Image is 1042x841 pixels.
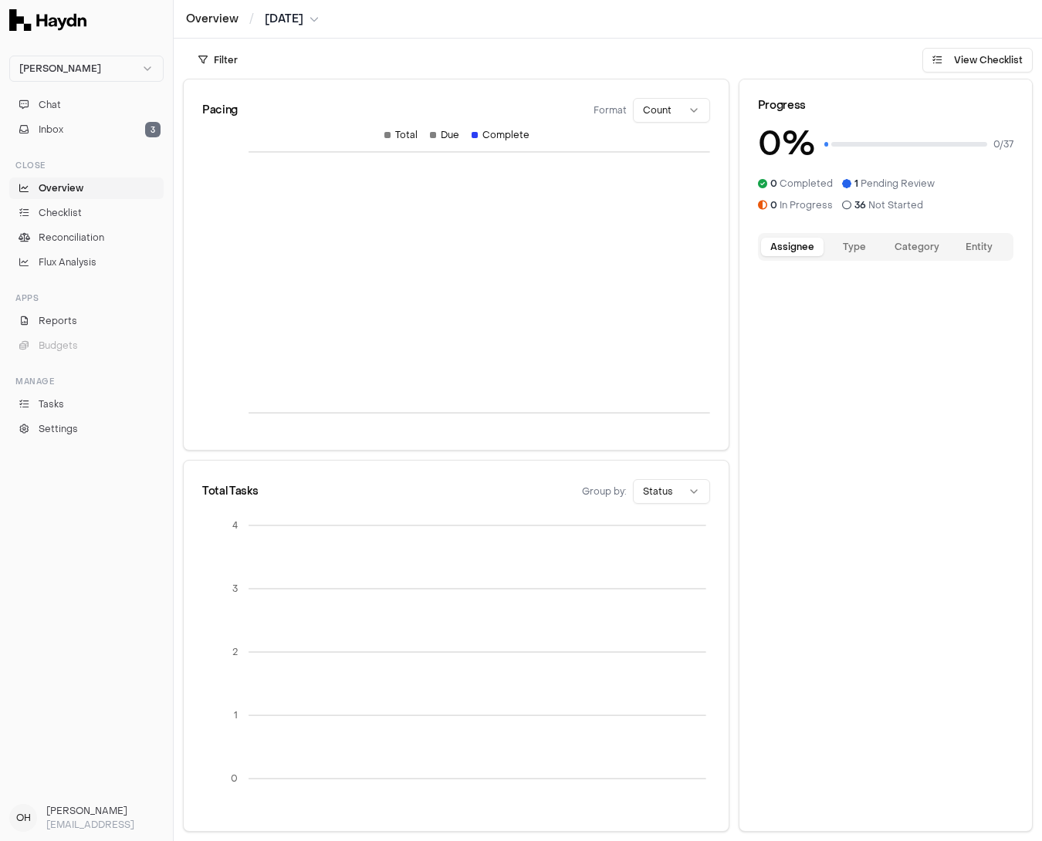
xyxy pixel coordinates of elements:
[9,285,164,310] div: Apps
[39,422,78,436] span: Settings
[214,54,238,66] span: Filter
[9,119,164,140] button: Inbox3
[9,56,164,82] button: [PERSON_NAME]
[186,12,319,27] nav: breadcrumb
[824,238,886,256] button: Type
[9,153,164,177] div: Close
[39,98,61,112] span: Chat
[39,206,82,220] span: Checklist
[9,804,37,832] span: OH
[39,123,63,137] span: Inbox
[472,129,529,141] div: Complete
[202,103,238,118] div: Pacing
[770,177,777,190] span: 0
[922,48,1033,73] button: View Checklist
[189,48,247,73] button: Filter
[761,238,824,256] button: Assignee
[39,181,83,195] span: Overview
[9,310,164,332] a: Reports
[46,818,164,832] p: [EMAIL_ADDRESS]
[231,772,238,785] tspan: 0
[993,138,1013,150] span: 0 / 37
[19,62,101,75] span: [PERSON_NAME]
[39,397,64,411] span: Tasks
[384,129,418,141] div: Total
[885,238,948,256] button: Category
[9,177,164,199] a: Overview
[770,177,833,190] span: Completed
[202,484,258,499] div: Total Tasks
[186,12,239,27] a: Overview
[265,12,303,27] span: [DATE]
[9,393,164,415] a: Tasks
[9,202,164,224] a: Checklist
[582,485,627,498] span: Group by:
[9,335,164,356] button: Budgets
[854,177,858,190] span: 1
[9,418,164,440] a: Settings
[948,238,1010,256] button: Entity
[232,519,238,532] tspan: 4
[758,98,1013,113] div: Progress
[9,9,86,31] img: Haydn Logo
[594,104,627,117] span: Format
[854,177,935,190] span: Pending Review
[232,583,238,595] tspan: 3
[9,369,164,393] div: Manage
[430,129,459,141] div: Due
[758,120,815,168] h3: 0 %
[246,11,257,26] span: /
[39,231,104,245] span: Reconciliation
[854,199,866,211] span: 36
[232,646,238,658] tspan: 2
[39,339,78,353] span: Budgets
[9,94,164,116] button: Chat
[854,199,923,211] span: Not Started
[39,314,77,328] span: Reports
[46,804,164,818] h3: [PERSON_NAME]
[770,199,777,211] span: 0
[265,12,319,27] button: [DATE]
[9,252,164,273] a: Flux Analysis
[9,227,164,248] a: Reconciliation
[39,255,96,269] span: Flux Analysis
[234,709,238,721] tspan: 1
[770,199,833,211] span: In Progress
